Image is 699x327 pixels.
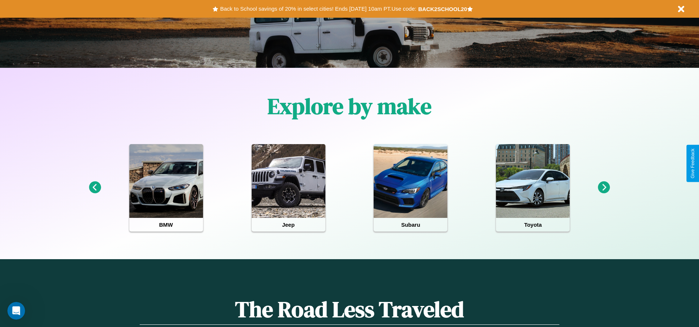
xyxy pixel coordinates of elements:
[268,91,431,121] h1: Explore by make
[252,218,325,232] h4: Jeep
[690,149,695,178] div: Give Feedback
[129,218,203,232] h4: BMW
[418,6,467,12] b: BACK2SCHOOL20
[496,218,570,232] h4: Toyota
[218,4,418,14] button: Back to School savings of 20% in select cities! Ends [DATE] 10am PT.Use code:
[374,218,447,232] h4: Subaru
[140,294,559,325] h1: The Road Less Traveled
[7,302,25,320] iframe: Intercom live chat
